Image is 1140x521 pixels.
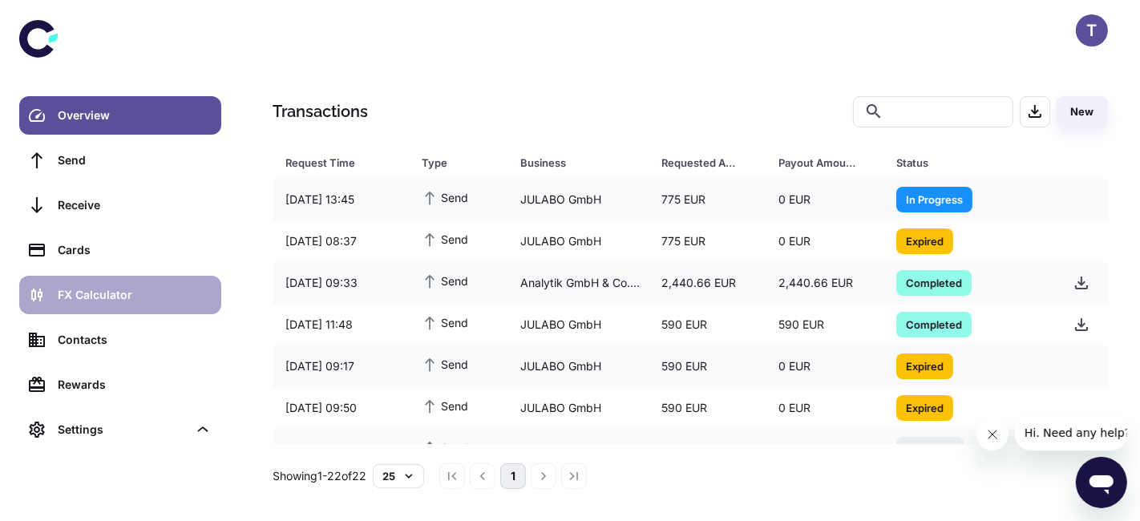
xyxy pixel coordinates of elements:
div: 590 EUR [649,434,766,465]
div: 590 EUR [649,393,766,423]
div: 775 EUR [649,226,766,256]
div: [DATE] 11:48 [273,309,409,340]
a: Cards [19,231,221,269]
div: [DATE] 09:50 [273,393,409,423]
div: 0 EUR [766,226,883,256]
div: JULABO GmbH [507,351,649,382]
div: 0 EUR [766,393,883,423]
a: FX Calculator [19,276,221,314]
div: FX Calculator [58,286,212,304]
div: Receive [58,196,212,214]
div: 590 EUR [766,309,883,340]
div: JULABO GmbH [507,226,649,256]
span: Send [422,272,468,289]
span: Send [422,438,468,456]
span: Request Time [285,151,402,174]
div: 590 EUR [649,309,766,340]
div: Status [896,151,1021,174]
div: Contacts [58,331,212,349]
span: Send [422,313,468,331]
span: Send [422,188,468,206]
span: Payout Amount [778,151,877,174]
div: Rewards [58,376,212,394]
div: Request Time [285,151,382,174]
span: Send [422,230,468,248]
span: Completed [896,316,972,332]
span: Requested Amount [661,151,760,174]
span: Send [422,397,468,414]
nav: pagination navigation [437,463,589,489]
div: Analytik GmbH & Co. KG [507,268,649,298]
div: [DATE] 09:17 [273,351,409,382]
div: Payout Amount [778,151,856,174]
div: Cards [58,241,212,259]
div: JULABO GmbH [507,434,649,465]
div: [DATE] 09:11 [273,434,409,465]
span: Send [422,355,468,373]
div: 0 EUR [766,434,883,465]
div: 0 EUR [766,184,883,215]
span: Canceled [896,441,964,457]
p: Showing 1-22 of 22 [273,467,366,485]
div: [DATE] 13:45 [273,184,409,215]
div: Type [422,151,480,174]
div: JULABO GmbH [507,184,649,215]
div: JULABO GmbH [507,309,649,340]
div: 775 EUR [649,184,766,215]
div: Overview [58,107,212,124]
span: In Progress [896,191,972,207]
div: JULABO GmbH [507,393,649,423]
iframe: Close message [976,418,1009,450]
div: 590 EUR [649,351,766,382]
iframe: Button to launch messaging window [1076,457,1127,508]
span: Expired [896,232,953,248]
span: Expired [896,399,953,415]
span: Type [422,151,501,174]
div: Settings [58,421,188,438]
div: 0 EUR [766,351,883,382]
a: Receive [19,186,221,224]
button: page 1 [500,463,526,489]
span: Expired [896,357,953,374]
div: Settings [19,410,221,449]
a: Overview [19,96,221,135]
button: New [1057,96,1108,127]
a: Rewards [19,366,221,404]
a: Send [19,141,221,180]
div: Requested Amount [661,151,739,174]
span: Completed [896,274,972,290]
div: 2,440.66 EUR [649,268,766,298]
a: Contacts [19,321,221,359]
div: [DATE] 08:37 [273,226,409,256]
button: 25 [373,464,424,488]
span: Hi. Need any help? [10,11,115,24]
div: Send [58,151,212,169]
span: Status [896,151,1041,174]
button: T [1076,14,1108,46]
h1: Transactions [273,99,368,123]
div: [DATE] 09:33 [273,268,409,298]
div: 2,440.66 EUR [766,268,883,298]
iframe: Message from company [1015,415,1127,450]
